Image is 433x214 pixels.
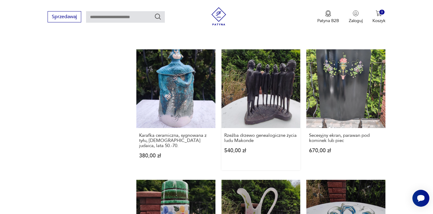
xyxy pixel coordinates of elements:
[309,133,383,143] h3: Secesyjny ekran, parawan pod kominek lub piec
[353,10,359,16] img: Ikonka użytkownika
[372,10,385,24] button: 0Koszyk
[412,190,429,207] iframe: Smartsupp widget button
[139,153,213,158] p: 380,00 zł
[317,18,339,24] p: Patyna B2B
[136,49,215,170] a: Karafka ceramiczna, sygnowana z tyłu, żydowska judaica, lata 50.-70.Karafka ceramiczna, sygnowana...
[139,133,213,148] h3: Karafka ceramiczna, sygnowana z tyłu, [DEMOGRAPHIC_DATA] judaica, lata 50.-70.
[349,10,363,24] button: Zaloguj
[317,10,339,24] button: Patyna B2B
[154,13,162,20] button: Szukaj
[309,148,383,153] p: 670,00 zł
[224,133,298,143] h3: Rzeźba drzewo genealogiczne życia ludu Makonde
[372,18,385,24] p: Koszyk
[48,11,81,22] button: Sprzedawaj
[224,148,298,153] p: 540,00 zł
[376,10,382,16] img: Ikona koszyka
[349,18,363,24] p: Zaloguj
[317,10,339,24] a: Ikona medaluPatyna B2B
[48,15,81,19] a: Sprzedawaj
[379,10,385,15] div: 0
[306,49,385,170] a: Secesyjny ekran, parawan pod kominek lub piecSecesyjny ekran, parawan pod kominek lub piec670,00 zł
[221,49,301,170] a: Rzeźba drzewo genealogiczne życia ludu MakondeRzeźba drzewo genealogiczne życia ludu Makonde540,0...
[210,7,228,25] img: Patyna - sklep z meblami i dekoracjami vintage
[325,10,331,17] img: Ikona medalu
